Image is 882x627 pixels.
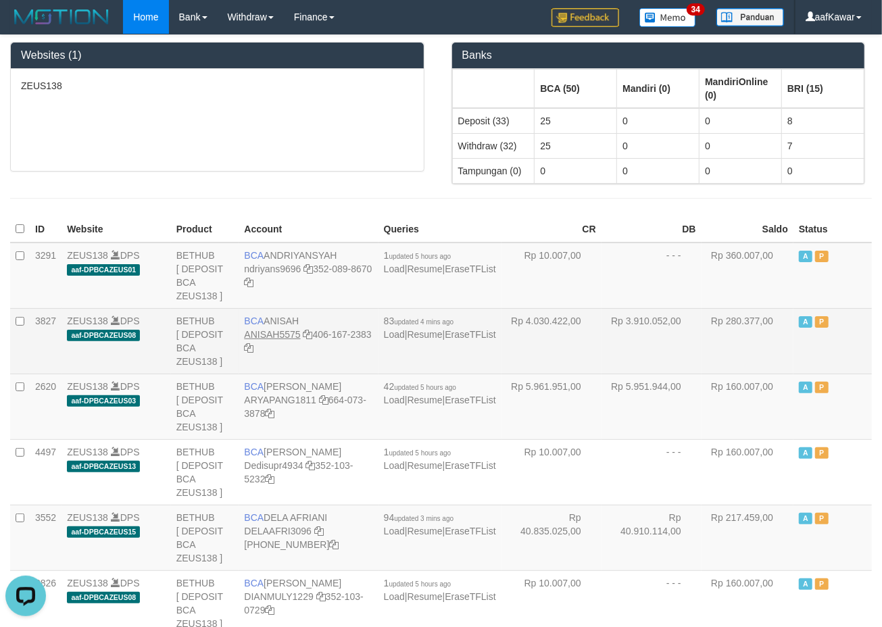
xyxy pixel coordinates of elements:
[445,591,495,602] a: EraseTFList
[501,216,602,243] th: CR
[408,460,443,471] a: Resume
[408,526,443,536] a: Resume
[799,251,812,262] span: Active
[171,505,239,570] td: BETHUB [ DEPOSIT BCA ZEUS138 ]
[239,216,378,243] th: Account
[67,447,108,457] a: ZEUS138
[452,133,535,158] td: Withdraw (32)
[535,69,617,108] th: Group: activate to sort column ascending
[384,381,496,405] span: | |
[799,578,812,590] span: Active
[384,250,496,274] span: | |
[30,439,62,505] td: 4497
[171,216,239,243] th: Product
[389,580,451,588] span: updated 5 hours ago
[617,158,700,183] td: 0
[5,5,46,46] button: Open LiveChat chat widget
[384,460,405,471] a: Load
[303,264,313,274] a: Copy ndriyans9696 to clipboard
[67,395,140,407] span: aaf-DPBCAZEUS03
[782,158,864,183] td: 0
[501,243,602,309] td: Rp 10.007,00
[244,460,303,471] a: Dedisupr4934
[793,216,872,243] th: Status
[815,251,829,262] span: Paused
[384,264,405,274] a: Load
[384,316,454,326] span: 83
[602,216,702,243] th: DB
[67,330,140,341] span: aaf-DPBCAZEUS08
[244,591,313,602] a: DIANMULY1229
[244,343,253,353] a: Copy 4061672383 to clipboard
[394,318,454,326] span: updated 4 mins ago
[702,243,793,309] td: Rp 360.007,00
[266,474,275,484] a: Copy 3521035232 to clipboard
[501,505,602,570] td: Rp 40.835.025,00
[30,374,62,439] td: 2620
[244,250,264,261] span: BCA
[815,578,829,590] span: Paused
[501,439,602,505] td: Rp 10.007,00
[452,108,535,134] td: Deposit (33)
[452,158,535,183] td: Tampungan (0)
[799,382,812,393] span: Active
[244,381,264,392] span: BCA
[617,133,700,158] td: 0
[389,253,451,260] span: updated 5 hours ago
[171,439,239,505] td: BETHUB [ DEPOSIT BCA ZEUS138 ]
[389,449,451,457] span: updated 5 hours ago
[266,605,275,616] a: Copy 3521030729 to clipboard
[602,243,702,309] td: - - -
[384,250,451,261] span: 1
[815,316,829,328] span: Paused
[617,108,700,134] td: 0
[782,108,864,134] td: 8
[408,264,443,274] a: Resume
[319,395,328,405] a: Copy ARYAPANG1811 to clipboard
[30,243,62,309] td: 3291
[445,395,495,405] a: EraseTFList
[700,69,782,108] th: Group: activate to sort column ascending
[535,158,617,183] td: 0
[62,216,171,243] th: Website
[501,308,602,374] td: Rp 4.030.422,00
[384,381,456,392] span: 42
[30,216,62,243] th: ID
[384,395,405,405] a: Load
[244,395,316,405] a: ARYAPANG1811
[716,8,784,26] img: panduan.png
[799,447,812,459] span: Active
[239,374,378,439] td: [PERSON_NAME] 664-073-3878
[617,69,700,108] th: Group: activate to sort column ascending
[67,381,108,392] a: ZEUS138
[305,460,315,471] a: Copy Dedisupr4934 to clipboard
[62,243,171,309] td: DPS
[30,505,62,570] td: 3552
[67,578,108,588] a: ZEUS138
[535,108,617,134] td: 25
[239,308,378,374] td: ANISAH 406-167-2383
[171,243,239,309] td: BETHUB [ DEPOSIT BCA ZEUS138 ]
[384,512,454,523] span: 94
[394,384,456,391] span: updated 5 hours ago
[702,374,793,439] td: Rp 160.007,00
[384,578,451,588] span: 1
[62,308,171,374] td: DPS
[702,439,793,505] td: Rp 160.007,00
[702,505,793,570] td: Rp 217.459,00
[815,382,829,393] span: Paused
[815,447,829,459] span: Paused
[384,526,405,536] a: Load
[702,216,793,243] th: Saldo
[687,3,705,16] span: 34
[408,591,443,602] a: Resume
[700,133,782,158] td: 0
[535,133,617,158] td: 25
[445,460,495,471] a: EraseTFList
[384,512,496,536] span: | |
[445,526,495,536] a: EraseTFList
[21,79,414,93] p: ZEUS138
[244,526,312,536] a: DELAAFRI3096
[602,308,702,374] td: Rp 3.910.052,00
[239,505,378,570] td: DELA AFRIANI [PHONE_NUMBER]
